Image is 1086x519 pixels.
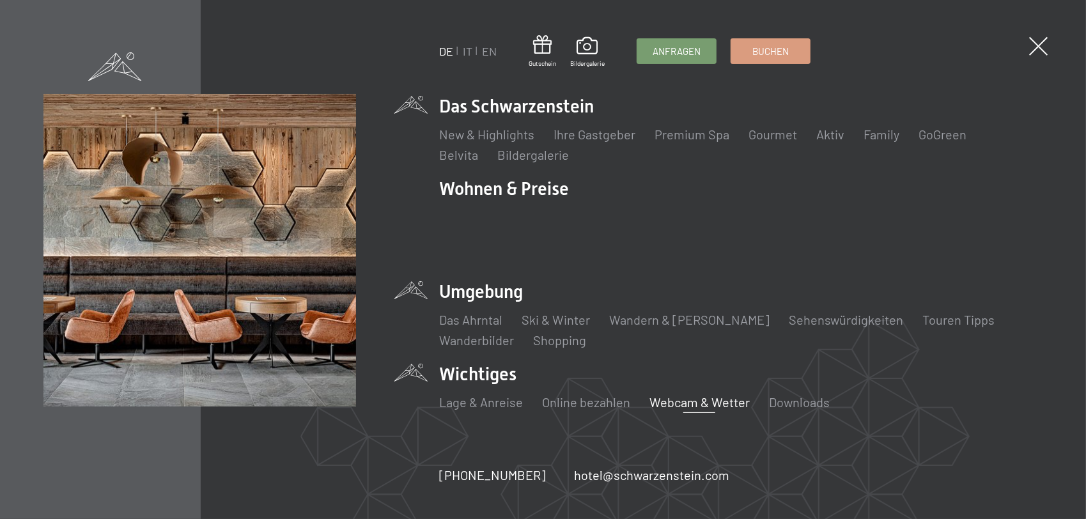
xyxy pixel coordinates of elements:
[439,332,514,348] a: Wanderbilder
[653,45,701,58] span: Anfragen
[439,147,478,162] a: Belvita
[439,394,523,410] a: Lage & Anreise
[637,39,716,63] a: Anfragen
[769,394,830,410] a: Downloads
[463,44,472,58] a: IT
[43,94,356,407] img: Wellnesshotels - Bar - Spieltische - Kinderunterhaltung
[522,312,590,327] a: Ski & Winter
[497,147,569,162] a: Bildergalerie
[922,312,995,327] a: Touren Tipps
[574,466,729,484] a: hotel@schwarzenstein.com
[439,466,546,484] a: [PHONE_NUMBER]
[570,59,605,68] span: Bildergalerie
[609,312,770,327] a: Wandern & [PERSON_NAME]
[439,127,534,142] a: New & Highlights
[533,332,586,348] a: Shopping
[816,127,844,142] a: Aktiv
[439,467,546,483] span: [PHONE_NUMBER]
[655,127,729,142] a: Premium Spa
[570,37,605,68] a: Bildergalerie
[439,312,502,327] a: Das Ahrntal
[789,312,903,327] a: Sehenswürdigkeiten
[752,45,789,58] span: Buchen
[482,44,497,58] a: EN
[554,127,635,142] a: Ihre Gastgeber
[864,127,899,142] a: Family
[542,394,630,410] a: Online bezahlen
[439,44,453,58] a: DE
[529,59,556,68] span: Gutschein
[919,127,966,142] a: GoGreen
[529,35,556,68] a: Gutschein
[749,127,797,142] a: Gourmet
[731,39,810,63] a: Buchen
[649,394,750,410] a: Webcam & Wetter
